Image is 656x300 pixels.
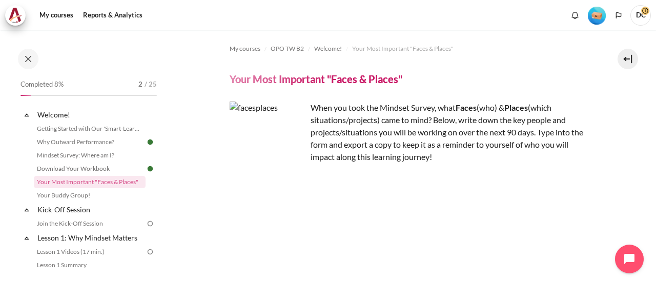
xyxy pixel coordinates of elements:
[352,44,454,53] span: Your Most Important "Faces & Places"
[34,259,146,271] a: Lesson 1 Summary
[352,43,454,55] a: Your Most Important "Faces & Places"
[588,7,606,25] img: Level #1
[584,6,610,25] a: Level #1
[146,247,155,256] img: To do
[146,137,155,147] img: Done
[34,136,146,148] a: Why Outward Performance?
[588,6,606,25] div: Level #1
[5,5,31,26] a: Architeck Architeck
[34,163,146,175] a: Download Your Workbook
[230,102,583,163] p: When you took the Mindset Survey, what (who) & (which situations/projects) came to mind? Below, w...
[138,79,142,90] span: 2
[630,5,651,26] a: User menu
[611,8,626,23] button: Languages
[22,233,32,243] span: Collapse
[36,231,146,245] a: Lesson 1: Why Mindset Matters
[146,164,155,173] img: Done
[145,79,157,90] span: / 25
[230,41,583,57] nav: Navigation bar
[271,43,304,55] a: OPO TW B2
[504,103,528,112] strong: Places
[456,103,460,112] strong: F
[314,44,342,53] span: Welcome!
[460,103,477,112] strong: aces
[34,189,146,202] a: Your Buddy Group!
[20,79,64,90] span: Completed 8%
[630,5,651,26] span: DC
[36,5,77,26] a: My courses
[230,43,260,55] a: My courses
[34,149,146,162] a: Mindset Survey: Where am I?
[34,246,146,258] a: Lesson 1 Videos (17 min.)
[271,44,304,53] span: OPO TW B2
[22,110,32,120] span: Collapse
[20,95,31,96] div: 8%
[230,44,260,53] span: My courses
[567,8,583,23] div: Show notification window with no new notifications
[146,219,155,228] img: To do
[79,5,146,26] a: Reports & Analytics
[36,108,146,122] a: Welcome!
[314,43,342,55] a: Welcome!
[230,102,306,178] img: facesplaces
[36,203,146,216] a: Kick-Off Session
[34,123,146,135] a: Getting Started with Our 'Smart-Learning' Platform
[34,217,146,230] a: Join the Kick-Off Session
[22,205,32,215] span: Collapse
[34,176,146,188] a: Your Most Important "Faces & Places"
[230,72,402,86] h4: Your Most Important "Faces & Places"
[8,8,23,23] img: Architeck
